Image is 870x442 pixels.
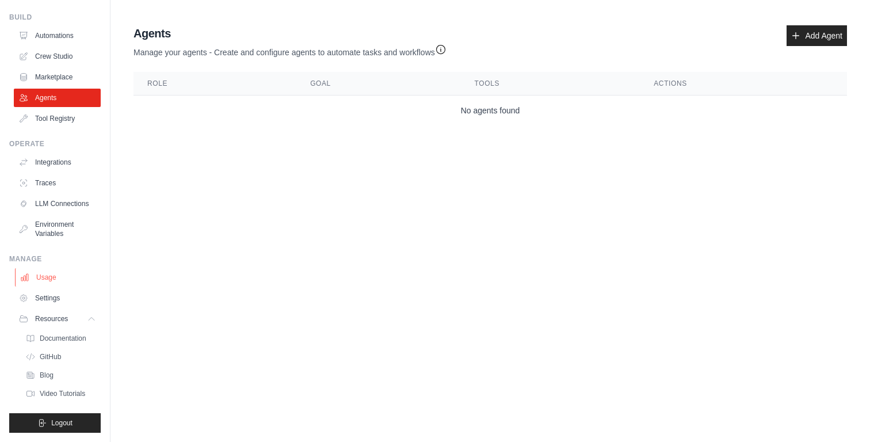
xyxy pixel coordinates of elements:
a: Usage [15,268,102,287]
th: Role [133,72,296,96]
a: LLM Connections [14,195,101,213]
a: Add Agent [787,25,847,46]
a: Environment Variables [14,215,101,243]
a: Crew Studio [14,47,101,66]
span: Documentation [40,334,86,343]
a: Automations [14,26,101,45]
span: Video Tutorials [40,389,85,398]
a: Traces [14,174,101,192]
a: Video Tutorials [21,386,101,402]
span: GitHub [40,352,61,361]
div: Manage [9,254,101,264]
span: Blog [40,371,54,380]
div: Operate [9,139,101,148]
th: Tools [461,72,640,96]
a: Agents [14,89,101,107]
div: Build [9,13,101,22]
a: Blog [21,367,101,383]
a: Documentation [21,330,101,346]
a: Tool Registry [14,109,101,128]
a: Settings [14,289,101,307]
a: GitHub [21,349,101,365]
a: Integrations [14,153,101,172]
a: Marketplace [14,68,101,86]
button: Resources [14,310,101,328]
span: Resources [35,314,68,323]
th: Goal [296,72,460,96]
p: Manage your agents - Create and configure agents to automate tasks and workflows [133,41,447,58]
button: Logout [9,413,101,433]
h2: Agents [133,25,447,41]
span: Logout [51,418,72,428]
td: No agents found [133,96,847,126]
th: Actions [640,72,847,96]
